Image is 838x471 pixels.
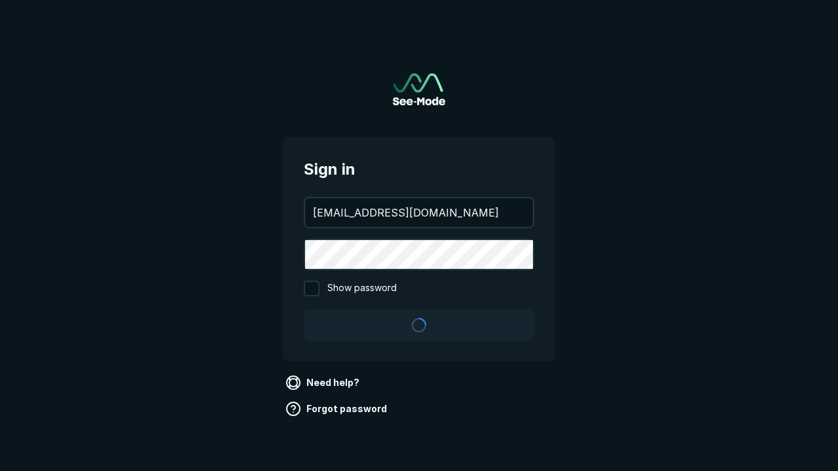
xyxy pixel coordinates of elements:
a: Forgot password [283,398,392,419]
a: Need help? [283,372,365,393]
span: Sign in [304,158,534,181]
span: Show password [327,281,397,296]
input: your@email.com [305,198,533,227]
a: Go to sign in [393,73,445,105]
img: See-Mode Logo [393,73,445,105]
